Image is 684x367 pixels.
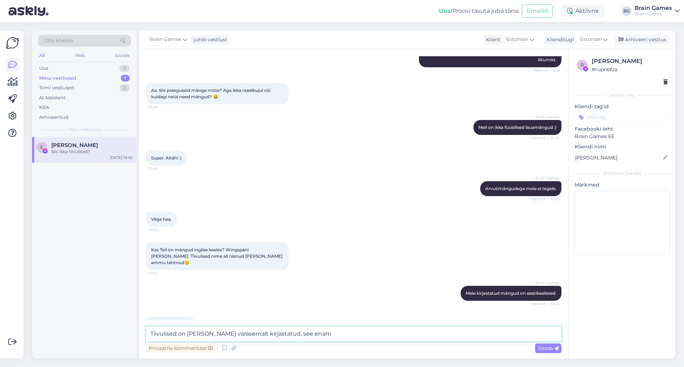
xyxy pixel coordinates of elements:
div: Uus [39,65,48,72]
b: Uus! [439,7,452,14]
span: Eva-Maria Virnas [51,142,98,148]
span: Nähtud ✓ 10:56 [532,301,559,306]
div: Klienditugi [544,36,574,43]
div: All [38,51,46,60]
div: 0 [119,84,130,91]
span: Brain Games [149,36,181,43]
span: Meil on ikka füüsilised lauamängud :) [478,125,556,130]
span: Aa. Siis praeguseid mänge mitte? Aga ikka reaalkujul või kuidagi netis need mängud? 😀 [151,88,271,99]
span: Brain Games [533,114,559,120]
span: Nähtud ✓ 9:16 [533,68,559,73]
span: Otsi kliente [44,37,73,44]
input: Lisa nimi [575,154,662,162]
div: Privaatne kommentaar [146,344,216,353]
textarea: Tiivulised on [PERSON_NAME] varasemalt kirjastatud, see enam [146,326,561,341]
input: Lisa tag [575,112,670,122]
span: Kas Teil on mängud inglise keeles? Wingspani [PERSON_NAME] Tiivulised nime all näinud [PERSON_NAM... [151,247,284,265]
span: Super. Aitäh! :) [151,155,182,161]
span: Estonian [507,36,528,43]
p: Facebooki leht [575,125,670,133]
span: E [40,145,43,150]
div: Brain Games [634,11,672,17]
div: [DATE] 10:50 [110,155,133,160]
span: Nähtud ✓ 10:49 [531,135,559,141]
div: Kliendi info [575,92,670,99]
div: AI Assistent [39,94,66,101]
div: Arhiveeri vestlus [614,35,669,44]
div: 0 [119,65,130,72]
div: Aktiivne [561,5,605,17]
div: Proovi tasuta juba täna: [439,7,519,15]
span: 10:49 [148,105,175,110]
p: Märkmed [575,181,670,189]
div: Arhiveeritud [39,114,68,121]
span: Estonian [580,36,602,43]
span: Saada [538,345,559,351]
div: Socials [114,51,131,60]
span: Väga hea. [151,216,172,222]
div: Kõik [39,104,50,111]
span: Minu vestlused [68,126,100,133]
span: 10:50 [148,227,175,232]
div: Minu vestlused [39,75,76,82]
div: Klient [483,36,501,43]
span: Brain Games [533,280,559,285]
span: Arvutimängudega meie ei tegele. [485,186,556,191]
div: Tiimi vestlused [39,84,74,91]
p: Brain Games EE [575,133,670,140]
p: Kliendi nimi [575,143,670,151]
span: Meie kirjastatud mängud on eestikeelesed. [466,290,556,296]
div: Brain Games [634,5,672,11]
div: 1 [121,75,130,82]
div: # rupnbfza [592,65,668,73]
div: juhib vestlust [191,36,227,43]
img: Askly Logo [6,36,19,50]
div: Web [74,51,86,60]
p: Kliendi tag'id [575,103,670,110]
button: Emailid [522,4,553,18]
div: Siis ikka tiivulised? [51,148,133,155]
div: [PERSON_NAME] [592,57,668,65]
span: Brain Games [533,175,559,181]
div: [PERSON_NAME] [575,171,670,177]
span: 10:49 [148,166,175,171]
span: 10:55 [148,271,175,276]
span: r [581,62,584,68]
a: Brain GamesBrain Games [634,5,680,17]
span: Nähtud ✓ 10:49 [531,196,559,202]
div: BG [622,6,632,16]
